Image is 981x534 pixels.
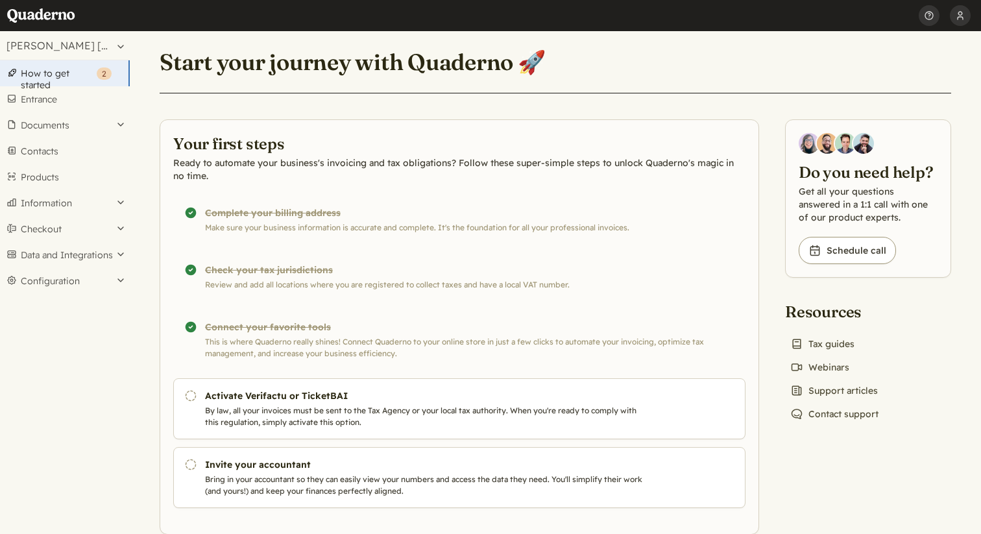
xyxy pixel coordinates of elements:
font: Contacts [21,145,58,157]
font: Entrance [21,93,57,105]
font: Webinars [808,361,849,373]
font: Get all your questions answered in a 1:1 call with one of our product experts. [799,186,928,223]
a: Activate Verifactu or TicketBAI By law, all your invoices must be sent to the Tax Agency or your ... [173,378,745,439]
font: Documents [21,119,69,131]
font: Information [21,197,72,209]
font: Products [21,171,59,183]
a: Schedule call [799,237,896,264]
font: Bring in your accountant so they can easily view your numbers and access the data they need. You'... [205,474,642,496]
a: Support articles [785,382,883,400]
a: Tax guides [785,335,860,353]
font: Schedule call [827,245,886,256]
a: Webinars [785,358,854,376]
font: Support articles [808,385,878,396]
font: Invite your accountant [205,459,311,470]
img: Ivo Oltmans, Business Developer at Quaderno [835,133,856,154]
font: By law, all your invoices must be sent to the Tax Agency or your local tax authority. When you're... [205,406,636,427]
font: Activate Verifactu or TicketBAI [205,390,348,402]
font: Resources [785,302,862,321]
font: Contact support [808,408,878,420]
font: Tax guides [808,338,854,350]
font: Checkout [21,223,62,235]
font: 2 [102,69,106,79]
img: Jairo Fumero, Account Executive at Quaderno [817,133,838,154]
a: Invite your accountant Bring in your accountant so they can easily view your numbers and access t... [173,447,745,508]
font: Do you need help? [799,162,934,182]
img: Javier Rubio, DevRel at Quaderno [853,133,874,154]
font: Start your journey with Quaderno 🚀 [160,48,546,76]
img: Diana Carrasco, Account Executive at Quaderno [799,133,819,154]
font: Your first steps [173,134,285,153]
font: [PERSON_NAME] [PERSON_NAME] [6,39,186,52]
font: Configuration [21,275,80,287]
font: Ready to automate your business's invoicing and tax obligations? Follow these super-simple steps ... [173,157,734,182]
font: How to get started [21,67,69,91]
font: Data and Integrations [21,249,113,261]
